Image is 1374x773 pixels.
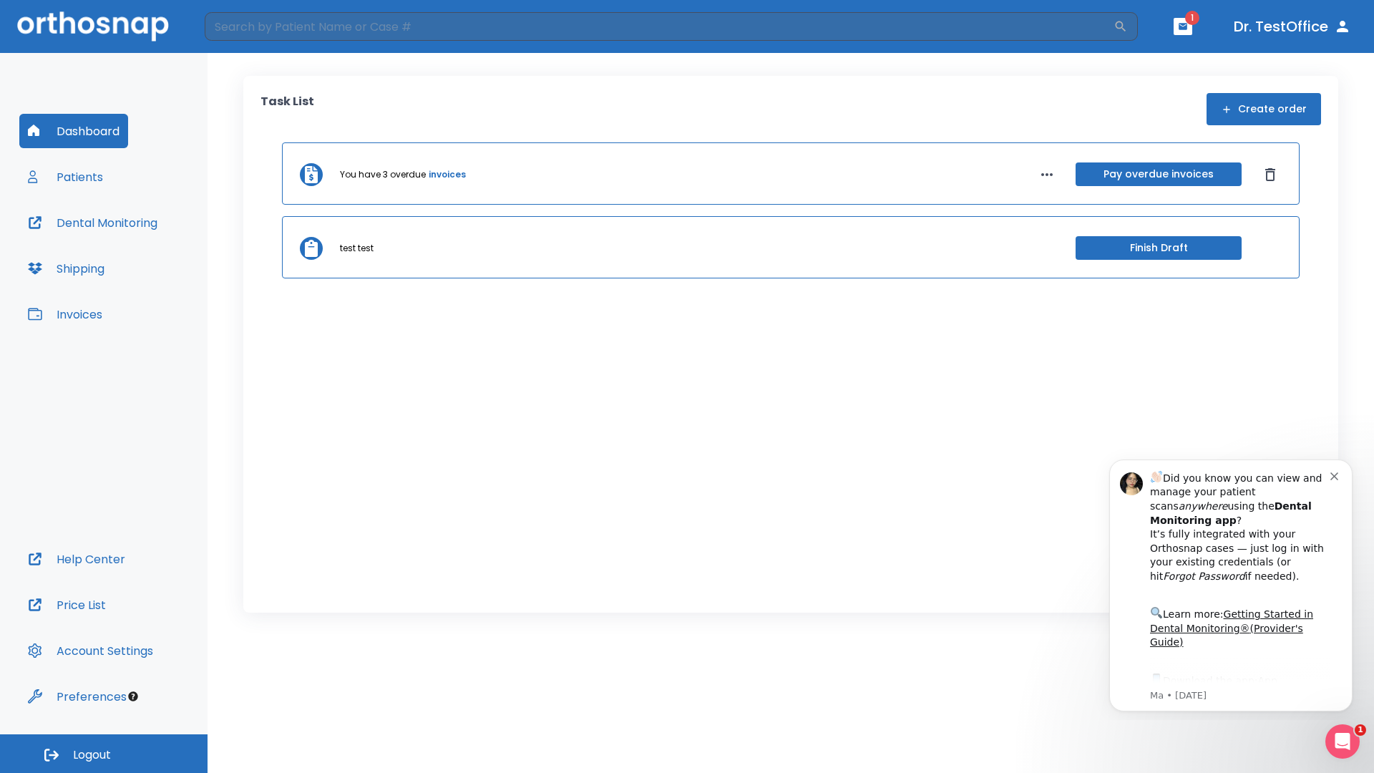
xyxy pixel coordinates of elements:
[1259,163,1282,186] button: Dismiss
[19,633,162,668] button: Account Settings
[62,225,243,298] div: Download the app: | ​ Let us know if you need help getting started!
[17,11,169,41] img: Orthosnap
[1325,724,1360,759] iframe: Intercom live chat
[19,588,114,622] button: Price List
[19,114,128,148] button: Dashboard
[1207,93,1321,125] button: Create order
[243,22,254,34] button: Dismiss notification
[1228,14,1357,39] button: Dr. TestOffice
[1185,11,1199,25] span: 1
[19,542,134,576] button: Help Center
[19,205,166,240] button: Dental Monitoring
[19,251,113,286] button: Shipping
[19,160,112,194] button: Patients
[127,690,140,703] div: Tooltip anchor
[340,242,374,255] p: test test
[340,168,426,181] p: You have 3 overdue
[205,12,1114,41] input: Search by Patient Name or Case #
[19,679,135,714] button: Preferences
[1076,162,1242,186] button: Pay overdue invoices
[62,243,243,256] p: Message from Ma, sent 5w ago
[73,747,111,763] span: Logout
[62,228,190,254] a: App Store
[260,93,314,125] p: Task List
[1076,236,1242,260] button: Finish Draft
[429,168,466,181] a: invoices
[1088,447,1374,720] iframe: Intercom notifications message
[19,297,111,331] button: Invoices
[1355,724,1366,736] span: 1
